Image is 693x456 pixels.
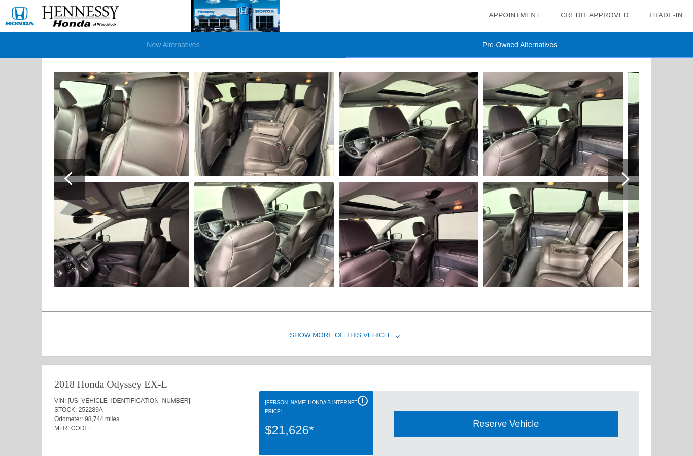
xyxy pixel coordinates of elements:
[339,182,478,287] img: 7a558c17-1728-4371-bcca-a28241ce9e5f.jpeg
[144,377,167,391] div: EX-L
[68,397,190,404] span: [US_VEHICLE_IDENTIFICATION_NUMBER]
[79,406,103,413] span: 252289A
[50,72,189,176] img: 0ce7d4af-9653-45ae-9b7c-1f195112e782.jpeg
[54,425,90,432] span: MFR. CODE:
[50,182,189,287] img: c1026a3f-96a4-41b5-97e3-c45ebb7e9225.jpeg
[346,32,693,58] li: Pre-Owned Alternatives
[394,411,618,436] div: Reserve Vehicle
[483,182,623,287] img: 9b66c3fc-6169-4a48-9033-60b210e9a4c0.jpeg
[265,417,367,443] div: $21,626*
[85,415,119,423] span: 98,744 miles
[561,11,629,19] a: Credit Approved
[54,377,142,391] div: 2018 Honda Odyssey
[339,72,478,176] img: 80ee55e2-6441-485a-90cc-a1b756fc5e0b.jpeg
[42,316,651,356] div: Show More of this Vehicle
[54,415,83,423] span: Odometer:
[649,11,683,19] a: Trade-In
[483,72,623,176] img: 5f9332a7-f568-489d-a331-fda77dd73cd6.jpeg
[265,400,357,414] font: [PERSON_NAME] Honda's Internet Price:
[54,406,77,413] span: STOCK:
[54,439,639,455] div: Quoted on [DATE] 11:36:34 AM
[194,72,334,176] img: 2843255e-bd22-46c7-9906-f950a877210f.jpeg
[358,396,368,406] div: i
[54,397,66,404] span: VIN:
[194,182,334,287] img: 97fc233d-ae2f-46e2-ba16-7c924024cdbd.jpeg
[489,11,540,19] a: Appointment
